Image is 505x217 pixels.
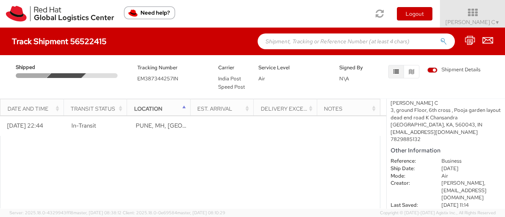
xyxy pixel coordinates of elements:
div: 7829885132 [391,136,501,143]
h4: Track Shipment 56522415 [12,37,107,46]
span: [PERSON_NAME] C [445,19,500,26]
h5: Signed By [339,65,368,70]
h5: Service Level [258,65,327,70]
img: rh-logistics-00dfa346123c4ec078e1.svg [6,6,114,22]
span: Shipment Details [427,66,481,74]
span: master, [DATE] 08:38:12 [73,210,122,215]
span: Client: 2025.18.0-0e69584 [123,210,225,215]
h5: Other Information [391,147,501,154]
span: PUNE, MH, IN [136,122,228,130]
div: 3, ground Floor, 6th cross , Pooja garden layout dead end road K Chansandra [391,107,501,121]
dt: Last Saved: [385,202,436,209]
span: ▼ [495,19,500,26]
dt: Reference: [385,158,436,165]
dt: Creator: [385,180,436,187]
span: Air [258,75,265,82]
div: [PERSON_NAME] C [391,100,501,107]
span: [PERSON_NAME], [441,180,485,186]
h5: Carrier [218,65,247,70]
div: [EMAIL_ADDRESS][DOMAIN_NAME] [391,129,501,136]
span: Shipped [16,64,50,71]
div: Est. Arrival [197,105,251,113]
dt: Ship Date: [385,165,436,172]
h5: Tracking Number [137,65,206,70]
div: Location [134,105,188,113]
span: In-Transit [71,122,96,130]
button: Need help? [124,6,175,19]
span: EM387344257IN [137,75,178,82]
span: Server: 2025.18.0-4329943ff18 [9,210,122,215]
span: Copyright © [DATE]-[DATE] Agistix Inc., All Rights Reserved [380,210,496,216]
span: India Post Speed Post [218,75,245,90]
div: Notes [324,105,378,113]
div: Delivery Exception [261,105,314,113]
span: N\A [339,75,349,82]
div: Date and Time [7,105,61,113]
input: Shipment, Tracking or Reference Number (at least 4 chars) [258,33,455,49]
div: [GEOGRAPHIC_DATA], KA, 560043, IN [391,121,501,129]
button: Logout [397,7,432,20]
label: Shipment Details [427,66,481,75]
dt: Mode: [385,172,436,180]
span: master, [DATE] 08:10:29 [177,210,225,215]
div: Transit Status [71,105,124,113]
